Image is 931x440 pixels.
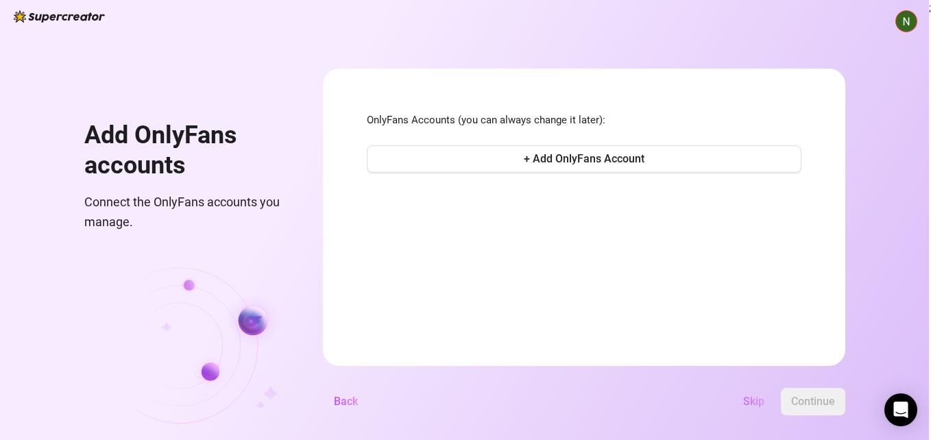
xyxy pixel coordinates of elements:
img: ACg8ocLZ7i5ZsxOCRZDALyNgEA1hL0Wmhds3ubsqyu2yhjQSeJUOMw=s96-c [896,11,917,32]
span: Connect the OnlyFans accounts you manage. [84,193,290,232]
button: + Add OnlyFans Account [367,145,801,173]
img: logo [14,10,105,23]
div: Open Intercom Messenger [884,393,917,426]
button: Skip [732,388,775,415]
button: Back [323,388,369,415]
button: Continue [781,388,845,415]
h1: Add OnlyFans accounts [84,121,290,180]
span: Skip [743,395,764,408]
span: OnlyFans Accounts (you can always change it later): [367,112,801,129]
span: Back [334,395,358,408]
span: + Add OnlyFans Account [524,152,644,165]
